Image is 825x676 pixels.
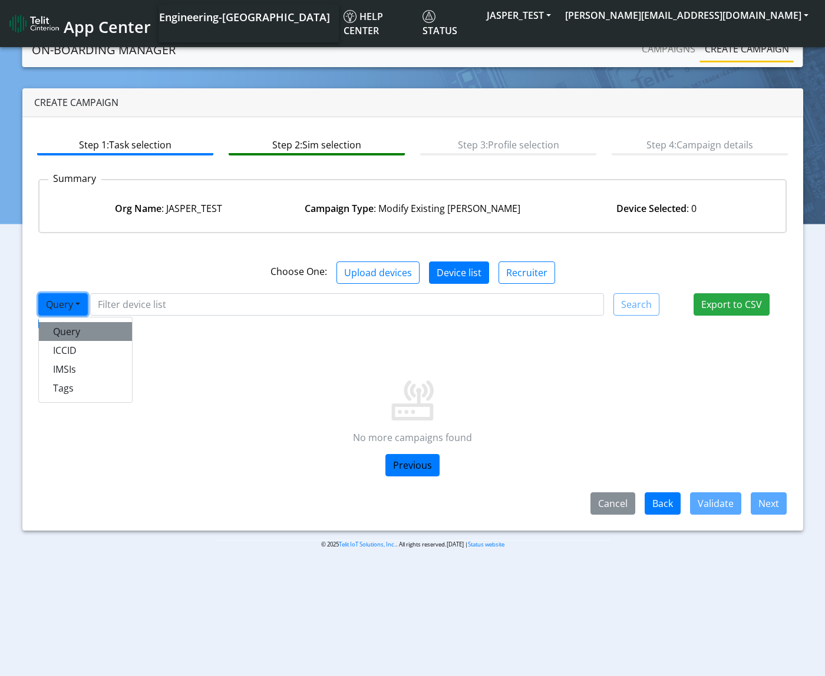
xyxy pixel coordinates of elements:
[9,11,149,37] a: App Center
[115,202,161,215] strong: Org Name
[423,10,457,37] span: Status
[39,341,132,360] button: ICCID
[590,492,635,515] button: Cancel
[690,492,741,515] button: Validate
[305,202,374,215] strong: Campaign Type
[229,133,405,155] btn: Step 2: Sim selection
[344,10,383,37] span: Help center
[700,37,794,61] a: Create campaign
[159,10,330,24] span: Engineering-[GEOGRAPHIC_DATA]
[339,541,396,548] a: Telit IoT Solutions, Inc.
[39,322,132,341] button: Query
[616,202,687,215] strong: Device Selected
[159,5,329,28] a: Your current platform instance
[418,5,480,42] a: Status
[613,293,659,316] button: Search
[339,5,418,42] a: Help center
[336,261,420,284] button: Upload devices
[32,38,176,62] a: On-Boarding Manager
[64,16,151,38] span: App Center
[9,14,59,33] img: logo-telit-cinterion-gw-new.png
[54,430,771,445] p: No more campaigns found
[22,88,803,117] div: Create campaign
[270,265,327,278] span: Choose One:
[637,37,700,61] a: Campaigns
[291,201,534,216] div: : Modify Existing [PERSON_NAME]
[534,201,778,216] div: : 0
[385,454,440,476] a: Previous
[38,317,133,403] div: Query
[694,293,770,316] button: Export to CSV
[468,541,504,548] a: Status website
[215,540,610,549] p: © 2025 . All rights reserved.[DATE] |
[39,360,132,379] button: IMSIs
[751,492,787,515] button: Next
[645,492,681,515] button: Back
[499,261,555,284] button: Recruiter
[480,5,558,26] button: JASPER_TEST
[48,171,101,185] p: Summary
[423,10,435,23] img: status.svg
[612,133,788,155] btn: Step 4: Campaign details
[47,201,291,216] div: : JASPER_TEST
[37,133,213,155] btn: Step 1: Task selection
[344,10,357,23] img: knowledge.svg
[558,5,816,26] button: [PERSON_NAME][EMAIL_ADDRESS][DOMAIN_NAME]
[38,293,88,316] button: Query
[429,261,489,284] button: Device list
[90,293,604,316] input: Filter device list
[420,133,596,155] btn: Step 3: Profile selection
[39,379,132,397] button: Tags
[375,346,450,421] img: No more devices found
